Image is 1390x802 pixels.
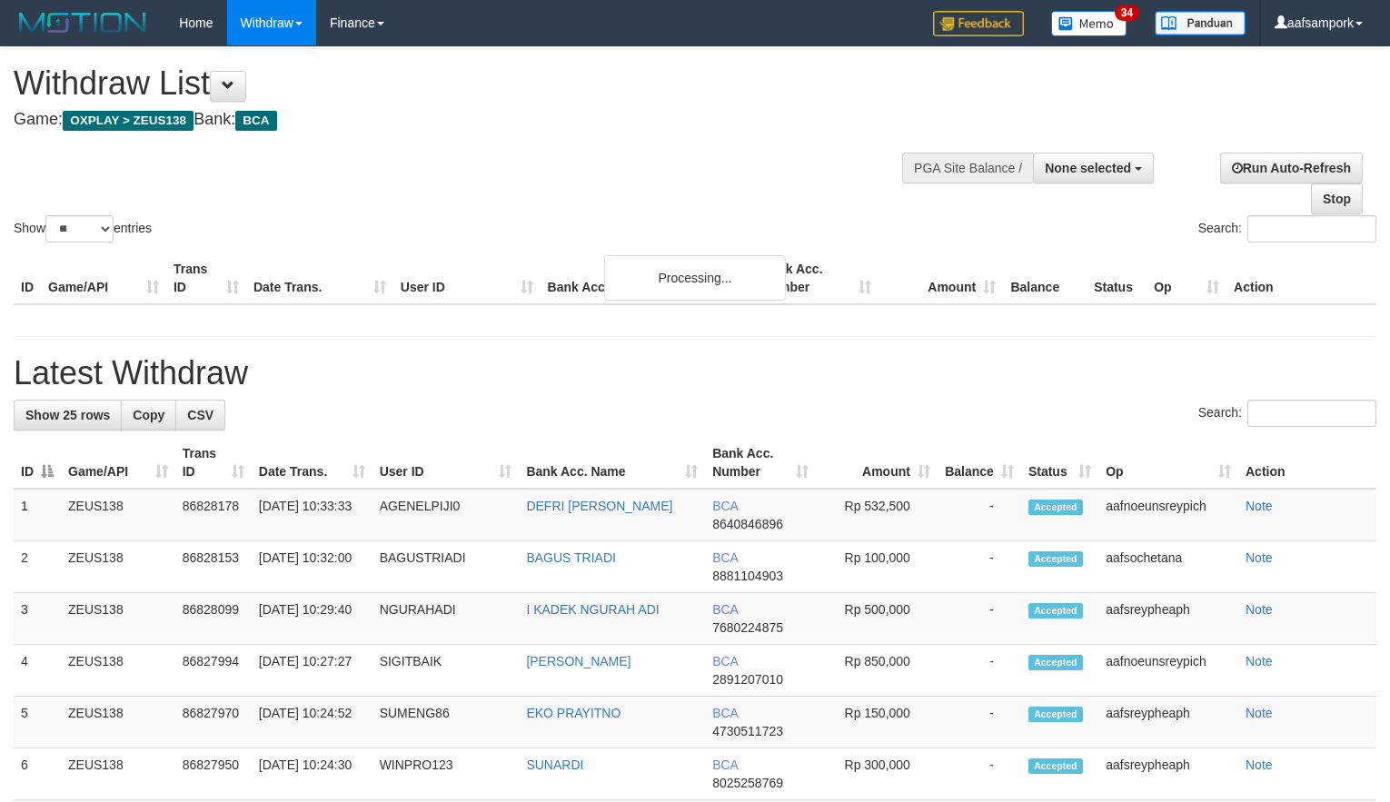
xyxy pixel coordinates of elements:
[1115,5,1139,21] span: 34
[61,489,175,541] td: ZEUS138
[166,252,246,304] th: Trans ID
[175,489,252,541] td: 86828178
[372,593,520,645] td: NGURAHADI
[816,697,938,748] td: Rp 150,000
[816,593,938,645] td: Rp 500,000
[816,541,938,593] td: Rp 100,000
[938,697,1021,748] td: -
[526,654,630,668] a: [PERSON_NAME]
[902,153,1033,183] div: PGA Site Balance /
[1246,499,1273,513] a: Note
[879,252,1003,304] th: Amount
[252,489,372,541] td: [DATE] 10:33:33
[14,697,61,748] td: 5
[1246,757,1273,772] a: Note
[712,672,783,687] span: Copy 2891207010 to clipboard
[252,748,372,800] td: [DATE] 10:24:30
[526,706,621,720] a: EKO PRAYITNO
[14,541,61,593] td: 2
[41,252,166,304] th: Game/API
[393,252,541,304] th: User ID
[61,697,175,748] td: ZEUS138
[252,593,372,645] td: [DATE] 10:29:40
[14,400,122,431] a: Show 25 rows
[1028,707,1083,722] span: Accepted
[14,437,61,489] th: ID: activate to sort column descending
[1246,706,1273,720] a: Note
[25,408,110,422] span: Show 25 rows
[252,437,372,489] th: Date Trans.: activate to sort column ascending
[1003,252,1087,304] th: Balance
[712,757,738,772] span: BCA
[14,65,908,102] h1: Withdraw List
[938,541,1021,593] td: -
[45,215,114,243] select: Showentries
[1028,603,1083,619] span: Accepted
[1098,437,1238,489] th: Op: activate to sort column ascending
[712,602,738,617] span: BCA
[1238,437,1376,489] th: Action
[121,400,176,431] a: Copy
[372,489,520,541] td: AGENELPIJI0
[705,437,816,489] th: Bank Acc. Number: activate to sort column ascending
[933,11,1024,36] img: Feedback.jpg
[1098,593,1238,645] td: aafsreypheaph
[1246,602,1273,617] a: Note
[712,550,738,565] span: BCA
[1198,400,1376,427] label: Search:
[1226,252,1376,304] th: Action
[1147,252,1226,304] th: Op
[372,697,520,748] td: SUMENG86
[372,748,520,800] td: WINPRO123
[175,697,252,748] td: 86827970
[1098,541,1238,593] td: aafsochetana
[175,748,252,800] td: 86827950
[1087,252,1147,304] th: Status
[1220,153,1363,183] a: Run Auto-Refresh
[1311,183,1363,214] a: Stop
[754,252,879,304] th: Bank Acc. Number
[252,541,372,593] td: [DATE] 10:32:00
[63,111,194,131] span: OXPLAY > ZEUS138
[519,437,705,489] th: Bank Acc. Name: activate to sort column ascending
[938,748,1021,800] td: -
[938,645,1021,697] td: -
[1021,437,1098,489] th: Status: activate to sort column ascending
[1155,11,1246,35] img: panduan.png
[604,255,786,301] div: Processing...
[712,569,783,583] span: Copy 8881104903 to clipboard
[712,706,738,720] span: BCA
[1028,655,1083,670] span: Accepted
[816,489,938,541] td: Rp 532,500
[1028,551,1083,567] span: Accepted
[61,593,175,645] td: ZEUS138
[175,593,252,645] td: 86828099
[816,645,938,697] td: Rp 850,000
[1246,550,1273,565] a: Note
[14,111,908,129] h4: Game: Bank:
[252,645,372,697] td: [DATE] 10:27:27
[712,620,783,635] span: Copy 7680224875 to clipboard
[372,541,520,593] td: BAGUSTRIADI
[175,400,225,431] a: CSV
[187,408,213,422] span: CSV
[712,776,783,790] span: Copy 8025258769 to clipboard
[372,645,520,697] td: SIGITBAIK
[816,748,938,800] td: Rp 300,000
[14,9,152,36] img: MOTION_logo.png
[61,748,175,800] td: ZEUS138
[61,541,175,593] td: ZEUS138
[526,602,659,617] a: I KADEK NGURAH ADI
[1033,153,1154,183] button: None selected
[1247,215,1376,243] input: Search:
[175,437,252,489] th: Trans ID: activate to sort column ascending
[1098,697,1238,748] td: aafsreypheaph
[938,593,1021,645] td: -
[61,437,175,489] th: Game/API: activate to sort column ascending
[1045,161,1131,175] span: None selected
[1246,654,1273,668] a: Note
[712,654,738,668] span: BCA
[526,550,616,565] a: BAGUS TRIADI
[712,724,783,738] span: Copy 4730511723 to clipboard
[1247,400,1376,427] input: Search:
